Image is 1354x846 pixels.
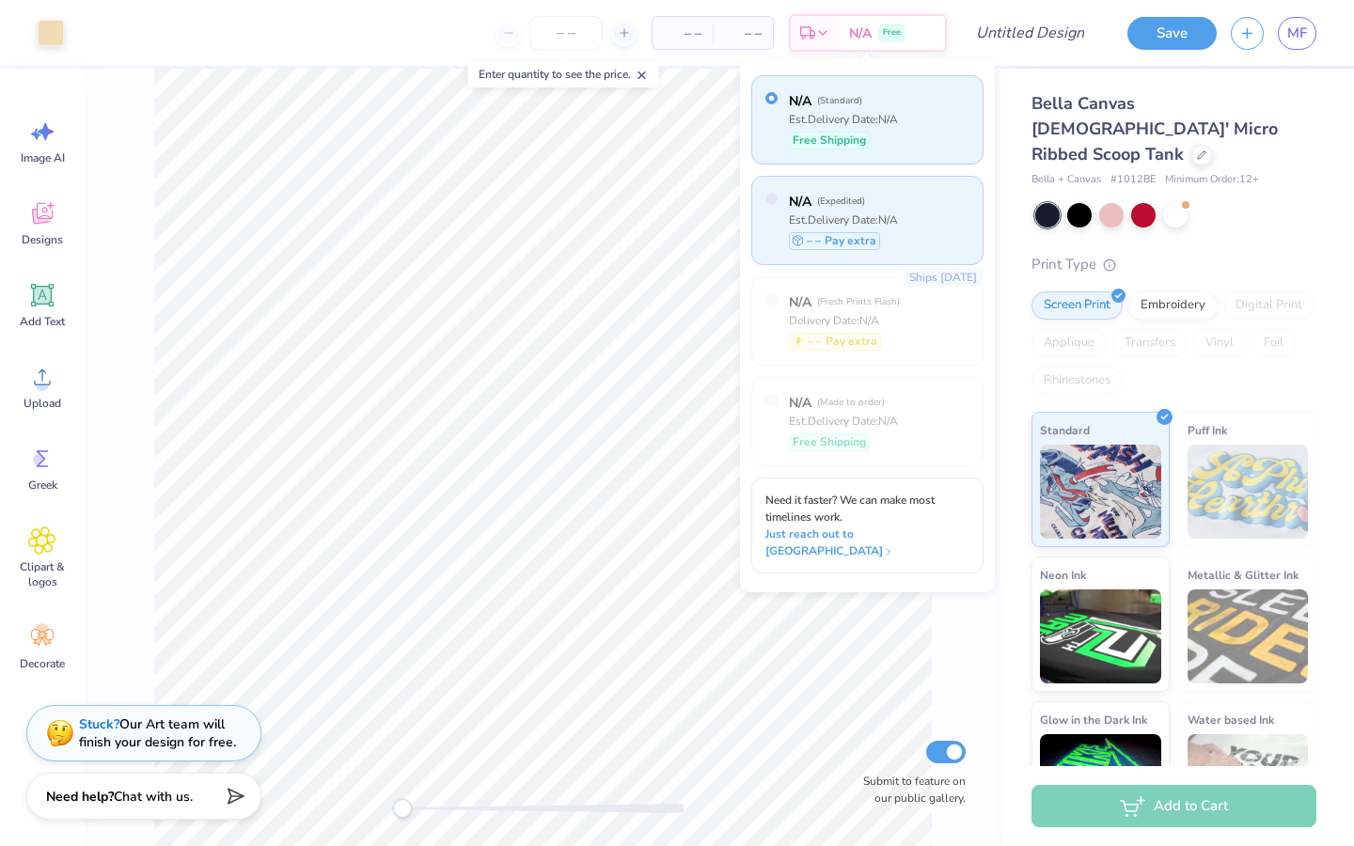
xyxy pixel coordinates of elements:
span: ( Expedited ) [817,195,865,208]
span: Chat with us. [114,788,193,806]
span: MF [1287,23,1307,44]
div: Applique [1031,329,1107,357]
div: Our Art team will finish your design for free. [79,715,236,751]
span: Designs [22,232,63,247]
button: Save [1127,17,1217,50]
span: N/A [789,192,811,211]
div: Transfers [1112,329,1188,357]
span: Free [883,26,901,39]
span: Minimum Order: 12 + [1165,172,1259,188]
div: Print Type [1031,254,1316,275]
span: – – [664,23,701,43]
span: Metallic & Glitter Ink [1188,565,1299,585]
span: N/A [789,393,811,413]
img: Water based Ink [1188,734,1309,828]
span: Need it faster? We can make most timelines work. [765,493,935,525]
span: # 1012BE [1110,172,1156,188]
div: Screen Print [1031,291,1123,320]
span: Bella Canvas [DEMOGRAPHIC_DATA]' Micro Ribbed Scoop Tank [1031,92,1278,165]
img: Glow in the Dark Ink [1040,734,1161,828]
span: N/A [789,292,811,312]
span: Upload [24,396,61,411]
input: Untitled Design [961,14,1099,52]
span: N/A [849,23,872,43]
div: Digital Print [1223,291,1315,320]
label: Submit to feature on our public gallery. [853,773,966,807]
strong: Stuck? [79,715,119,733]
div: Pay extra [789,333,881,351]
a: MF [1278,17,1316,50]
span: Standard [1040,420,1090,440]
span: – – [807,232,821,249]
img: Standard [1040,445,1161,539]
div: Est. Delivery Date: N/A [789,211,898,228]
span: Bella + Canvas [1031,172,1101,188]
div: Est. Delivery Date: N/A [789,413,898,430]
div: Foil [1252,329,1296,357]
span: ( Made to order ) [817,396,885,409]
span: Decorate [20,656,65,671]
span: Image AI [21,150,65,165]
img: Neon Ink [1040,589,1161,683]
span: Add Text [20,314,65,329]
div: Enter quantity to see the price. [468,61,659,87]
img: Metallic & Glitter Ink [1188,589,1309,683]
span: Greek [28,478,57,493]
span: Free Shipping [793,132,866,149]
span: Neon Ink [1040,565,1086,585]
span: – – [808,333,822,350]
span: ( Fresh Prints Flash ) [817,295,900,308]
span: – – [724,23,762,43]
div: Pay extra [789,232,880,250]
div: Est. Delivery Date: N/A [789,111,898,128]
span: Puff Ink [1188,420,1227,440]
span: Glow in the Dark Ink [1040,710,1147,729]
div: Vinyl [1193,329,1246,357]
input: – – [529,16,603,50]
span: Clipart & logos [11,559,73,589]
div: Delivery Date: N/A [789,312,900,329]
span: Free Shipping [793,433,866,450]
div: Embroidery [1128,291,1218,320]
div: Accessibility label [393,799,412,818]
img: Puff Ink [1188,445,1309,539]
div: Rhinestones [1031,367,1123,395]
strong: Need help? [46,788,114,806]
span: Just reach out to [GEOGRAPHIC_DATA] [765,525,969,559]
span: N/A [789,91,811,111]
span: Water based Ink [1188,710,1274,729]
span: ( Standard ) [817,94,862,107]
